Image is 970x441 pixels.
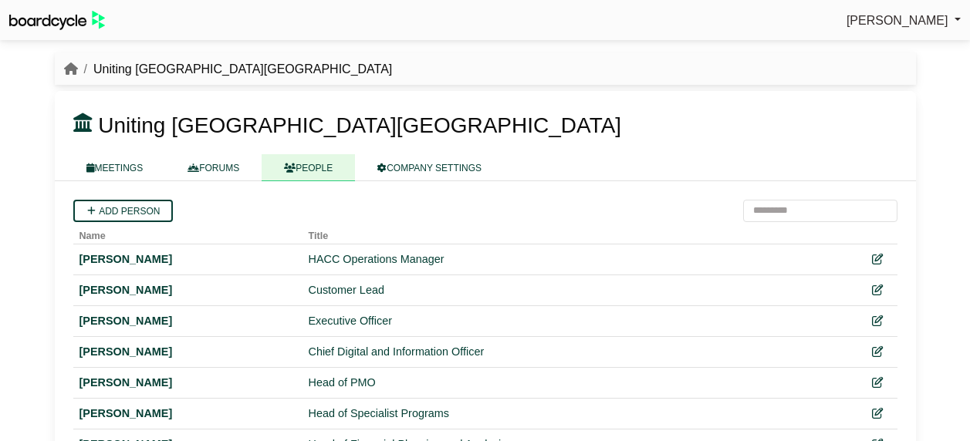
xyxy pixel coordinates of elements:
[73,200,173,222] a: Add person
[79,281,296,299] div: [PERSON_NAME]
[847,14,948,27] span: [PERSON_NAME]
[847,11,961,31] a: [PERSON_NAME]
[79,312,296,330] div: [PERSON_NAME]
[79,405,296,422] div: [PERSON_NAME]
[98,113,621,137] span: Uniting [GEOGRAPHIC_DATA][GEOGRAPHIC_DATA]
[79,251,296,268] div: [PERSON_NAME]
[78,59,393,79] li: Uniting [GEOGRAPHIC_DATA][GEOGRAPHIC_DATA]
[64,59,393,79] nav: breadcrumb
[864,251,891,268] div: Edit
[79,343,296,361] div: [PERSON_NAME]
[165,154,262,181] a: FORUMS
[73,222,302,244] th: Name
[302,222,858,244] th: Title
[864,312,891,330] div: Edit
[309,374,852,392] div: Head of PMO
[864,405,891,422] div: Edit
[309,405,852,422] div: Head of Specialist Programs
[309,251,852,268] div: HACC Operations Manager
[64,154,166,181] a: MEETINGS
[355,154,504,181] a: COMPANY SETTINGS
[309,312,852,330] div: Executive Officer
[864,343,891,361] div: Edit
[864,281,891,299] div: Edit
[864,374,891,392] div: Edit
[9,11,105,30] img: BoardcycleBlackGreen-aaafeed430059cb809a45853b8cf6d952af9d84e6e89e1f1685b34bfd5cb7d64.svg
[79,374,296,392] div: [PERSON_NAME]
[309,281,852,299] div: Customer Lead
[262,154,355,181] a: PEOPLE
[309,343,852,361] div: Chief Digital and Information Officer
